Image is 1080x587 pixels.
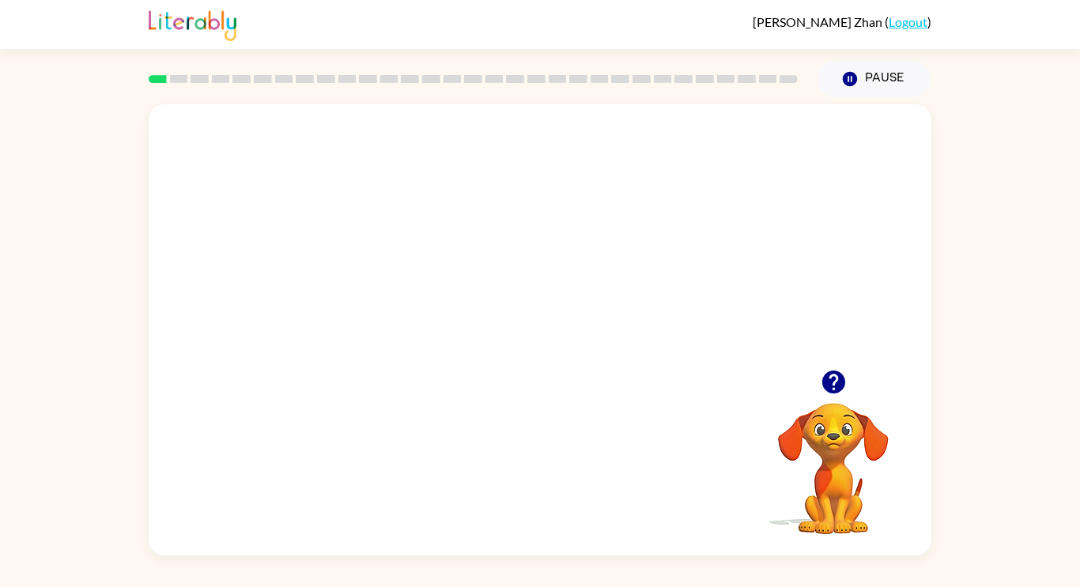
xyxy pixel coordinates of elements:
[149,104,931,370] video: Your browser must support playing .mp4 files to use Literably. Please try using another browser.
[753,14,885,29] span: [PERSON_NAME] Zhan
[889,14,927,29] a: Logout
[149,6,236,41] img: Literably
[817,61,931,97] button: Pause
[754,378,912,536] video: Your browser must support playing .mp4 files to use Literably. Please try using another browser.
[753,14,931,29] div: ( )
